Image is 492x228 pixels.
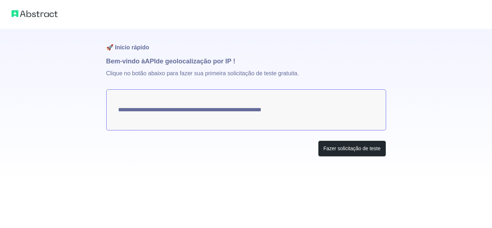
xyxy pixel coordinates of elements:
button: Fazer solicitação de teste [318,140,386,157]
font: Bem-vindo à [106,58,145,65]
font: API [145,58,156,65]
font: de geolocalização por IP ! [156,58,236,65]
font: Clique no botão abaixo para fazer sua primeira solicitação de teste gratuita. [106,70,299,76]
font: Fazer solicitação de teste [323,146,381,151]
img: Logotipo abstrato [12,9,58,19]
font: 🚀 Início rápido [106,44,149,50]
